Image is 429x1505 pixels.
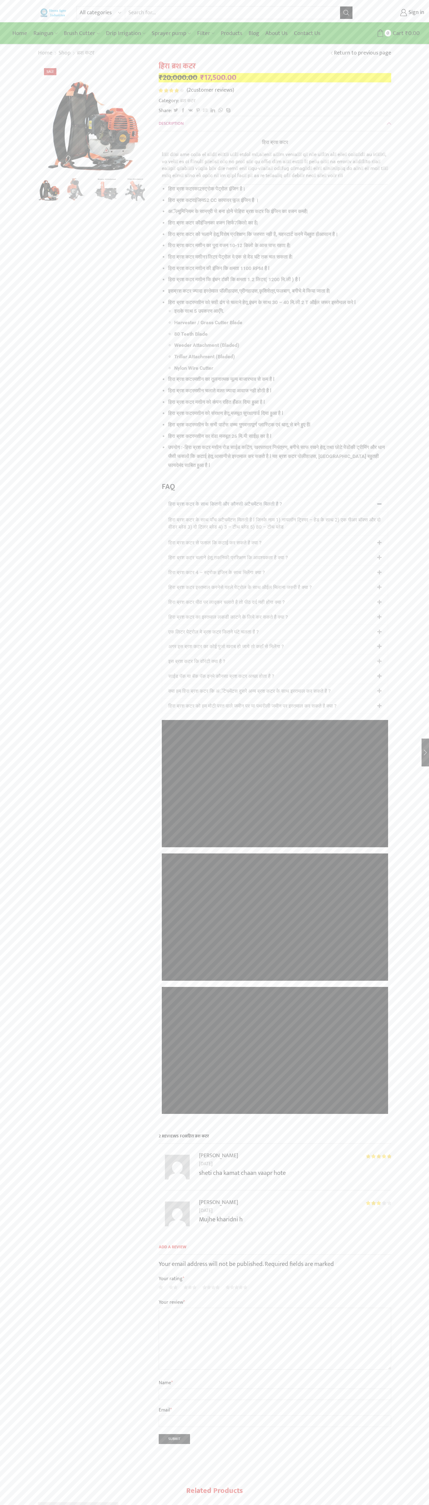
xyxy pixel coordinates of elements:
[199,1207,391,1215] time: [DATE]
[219,288,238,294] strong: पॉलीहाउस
[326,288,329,294] strong: है
[258,288,259,294] strong: ,
[205,254,208,260] strong: 1
[198,308,212,314] strong: उपकरण
[179,97,196,105] a: ब्रश कटर
[159,1406,391,1414] label: Email
[159,88,184,93] div: Rated 4.00 out of 5
[174,288,181,294] strong: ब्रश
[168,673,274,679] a: साईड पॅक या बॅक पॅक इनमे कौनसा ब्रश कटर अच्छा होता है ?
[199,1215,391,1224] p: Mujhe kharidni h
[289,242,290,248] strong: |
[168,643,284,649] a: अगर इस ब्रश कटर का कोई पुर्जा खराब हो जाये तो कहाँ से मिलेंगा ?
[329,288,330,294] strong: |
[194,26,218,41] a: Filter
[238,288,239,294] strong: ,
[122,177,148,202] a: Tiller Attachmnet
[30,26,61,41] a: Raingun
[174,308,197,314] strong: इसके साथ 5
[385,30,391,36] span: 0
[262,26,291,41] a: About Us
[162,512,388,535] div: हिरा ब्रश कटर के साथ कितनी और कौनसी अटैचमेंटस मिलती है ?
[202,1284,220,1291] a: 4 of 5 stars
[199,186,202,192] strong: 2
[290,288,291,294] strong: ,
[316,288,325,294] strong: जाता
[159,107,172,114] span: Share:
[125,7,340,19] input: Search for...
[162,536,388,550] div: हिरा ब्रश कटर से फसल कि कटाई कर सकते है क्या ?
[291,254,293,260] strong: |
[168,422,310,428] strong: हिरा ब्रश कटरमशीन के सभी पार्टस उच्च गुणवत्तापूर्ण प्लास्टिक एवं धातू से बने हुए हैl
[303,288,305,294] strong: मे
[162,669,388,684] div: साईड पॅक या बॅक पॅक इनमे कौनसा ब्रश कटर अच्छा होता है ?
[276,288,290,294] strong: फलबाग
[194,197,204,203] strong: इंजिन
[148,26,194,41] a: Sprayer pump
[188,1132,209,1140] span: हिरा ब्रश कटर
[159,1434,190,1444] input: Submit
[159,1244,391,1255] span: Add a review
[168,703,337,709] a: हिरा ब्रश कटर को हम मोटी परत वाले जमीन पर या पथरीली जमीन पर इस्तमाल कर सकते है क्या ?
[162,565,388,580] div: हिरा ब्रश कटर 4 – स्ट्रोक इंजिन के साथ मिलेंगा क्या ?
[188,85,191,95] span: 2
[168,614,288,620] a: हिरा ब्रश कटर का इस्तमाल लकडी काटने के लिये कर सकते है क्या ?
[168,220,200,226] strong: हिरा ब्रश कटर की
[168,242,289,248] strong: हिरा ब्रश कटर मशीन का पुरा वजन 10-12 किलो के आस पास रहता है
[168,410,283,416] strong: हिरा ब्रश कटरमशीन को संरक्षण हेतू मजबूत सुरक्षागार्ड दिया हुआ है l
[259,288,275,294] strong: कृशिशेत्र
[168,658,225,664] a: इस ब्रश कटर कि वॉरंटी क्या है ?
[319,231,338,237] strong: आसान है।
[200,71,204,84] span: ₹
[159,1379,391,1387] label: Name
[36,177,62,201] li: 1 / 8
[159,120,184,127] span: Description
[304,208,308,214] strong: है|
[218,26,245,41] a: Products
[168,629,259,635] a: एक लिटर पेट्रोल मे ब्रश कटर कितने घंटे चलता है ?
[103,26,148,41] a: Drip Irrigation
[192,288,202,294] strong: ज्यादा
[187,86,234,94] a: (2customer reviews)
[334,49,391,57] a: Return to previous page
[223,197,259,203] strong: पावर फूल इंजिन है ।
[122,177,148,201] li: 4 / 8
[307,231,319,237] strong: बहुत ही
[168,186,199,192] strong: हिरा ब्रश कटरका
[159,62,391,71] h1: हिरा ब्रश कटर
[159,71,163,84] span: ₹
[168,584,312,590] a: हिरा ब्रश कटर इस्तमाल करनेसे पहले पेट्रोल के साथ ऑईल मिलाना जरुरी है क्या ?
[174,365,213,371] strong: Nylon Wire Cutter
[36,176,62,201] a: 3
[366,1201,381,1205] span: Rated out of 5
[162,497,388,512] div: हिरा ब्रश कटर के साथ कितनी और कौनसी अटैचमेंटस मिलती है ?
[291,26,324,41] a: Contact Us
[199,1198,238,1207] strong: [PERSON_NAME]
[234,220,237,226] strong: 7
[405,28,408,38] span: ₹
[38,62,149,173] div: 1 / 8
[208,254,291,260] strong: लिटर पेट्रोल मे एक से देड घंटे तक चल सकता है
[162,987,388,1114] iframe: Heera brush cutter review, agriculture machinery, हिरा ब्रश कटर,
[184,1284,197,1291] a: 3 of 5 stars
[168,208,304,214] strong: अॅल्युमिनियम के सामग्री से बना होने सेहिरा ब्रश कटर कि इंजिन का वजन कम
[168,569,265,575] a: हिरा ब्रश कटर 4 – स्ट्रोक इंजिन के साथ मिलेंगा क्या ?
[36,176,62,201] img: Heera Brush Cutter
[168,501,282,507] a: हिरा ब्रश कटर के साथ कितनी और कौनसी अटैचमेंटस मिलती है ?
[159,71,197,84] bdi: 20,000.00
[237,220,257,226] strong: किलो का है
[38,49,95,57] nav: Breadcrumb
[61,26,103,41] a: Brush Cutter
[162,595,388,610] div: हिरा ब्रश कटर पीठ पर लाद्कर चलाते है तो पीठ दर्द नही होंगा क्या ?
[77,49,95,57] a: ब्रश कटर
[366,1201,391,1205] div: Rated 3 out of 5
[168,688,331,694] a: क्या हम हिरा ब्रश कटर कि अॅटेचमेंटस दुसरे अन्य ब्रश कटर के साथ इस्तमाल कर सकते है ?
[168,599,285,605] a: हिरा ब्रश कटर पीठ पर लाद्कर चलाते है तो पीठ दर्द नही होंगा क्या ?
[257,220,258,226] strong: |
[200,220,210,226] strong: इंजिन
[359,28,420,39] a: 0 Cart ₹0.00
[239,288,258,294] strong: ग्रीनहाउस
[168,265,269,271] strong: हिरा ब्रश कटर मशीन की इंजिन कि क्षमता 1100 RPM है l
[159,1298,391,1307] label: Your review
[94,177,119,201] li: 3 / 8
